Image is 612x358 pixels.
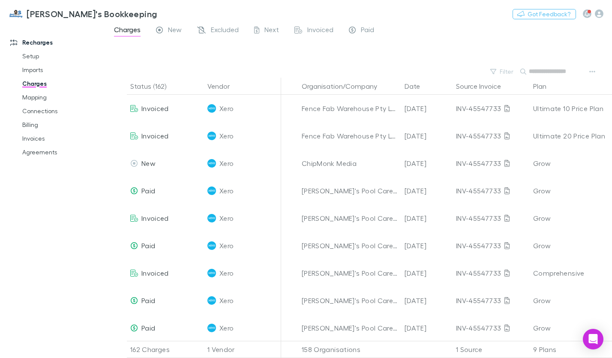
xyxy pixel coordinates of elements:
span: Xero [219,95,234,122]
span: Excluded [211,25,239,36]
button: Date [405,78,430,95]
span: Paid [361,25,374,36]
div: INV-45547733 [456,205,526,232]
div: 1 Vendor [204,341,281,358]
img: Xero's Logo [207,187,216,195]
div: [PERSON_NAME]'s Pool Care Oatley [302,287,398,314]
div: [DATE] [401,232,453,259]
a: Recharges [2,36,111,49]
a: Agreements [14,145,111,159]
button: Plan [533,78,557,95]
span: Paid [141,187,155,195]
span: Invoiced [141,269,169,277]
div: INV-45547733 [456,287,526,314]
div: [DATE] [401,177,453,205]
a: Billing [14,118,111,132]
a: Connections [14,104,111,118]
span: Xero [219,232,234,259]
a: Imports [14,63,111,77]
span: Xero [219,287,234,314]
a: [PERSON_NAME]'s Bookkeeping [3,3,162,24]
div: INV-45547733 [456,259,526,287]
span: Invoiced [141,104,169,112]
a: Charges [14,77,111,90]
button: Organisation/Company [302,78,387,95]
div: [PERSON_NAME]'s Pool Care [GEOGRAPHIC_DATA][PERSON_NAME] [302,232,398,259]
div: INV-45547733 [456,177,526,205]
button: Filter [486,66,519,77]
span: Xero [219,314,234,342]
div: 158 Organisations [298,341,401,358]
button: Status (162) [130,78,177,95]
button: Vendor [207,78,240,95]
div: [PERSON_NAME]'s Pool Care [PERSON_NAME] [302,177,398,205]
span: Paid [141,296,155,304]
img: Xero's Logo [207,159,216,168]
a: Setup [14,49,111,63]
div: INV-45547733 [456,150,526,177]
span: Xero [219,177,234,205]
a: Invoices [14,132,111,145]
div: Fence Fab Warehouse Pty Ltd [302,95,398,122]
div: [PERSON_NAME]'s Pool Care [GEOGRAPHIC_DATA] [302,205,398,232]
button: Source Invoice [456,78,511,95]
img: Xero's Logo [207,241,216,250]
div: [DATE] [401,150,453,177]
span: Next [264,25,279,36]
img: Xero's Logo [207,214,216,223]
div: [PERSON_NAME]'s Pool Care Ormeau (The Gwynne Trust Trading as) [302,314,398,342]
img: Xero's Logo [207,269,216,277]
div: INV-45547733 [456,232,526,259]
span: Xero [219,122,234,150]
div: [DATE] [401,287,453,314]
div: [DATE] [401,259,453,287]
span: Paid [141,241,155,250]
div: INV-45547733 [456,314,526,342]
h3: [PERSON_NAME]'s Bookkeeping [27,9,157,19]
img: Xero's Logo [207,104,216,113]
div: [DATE] [401,95,453,122]
img: Xero's Logo [207,324,216,332]
span: Xero [219,150,234,177]
span: Invoiced [141,132,169,140]
a: Mapping [14,90,111,104]
div: Fence Fab Warehouse Pty Ltd [302,122,398,150]
button: Got Feedback? [513,9,576,19]
div: INV-45547733 [456,95,526,122]
span: Invoiced [307,25,333,36]
div: 1 Source [453,341,530,358]
img: Xero's Logo [207,296,216,305]
div: [PERSON_NAME]'s Pool Care [GEOGRAPHIC_DATA] [302,259,398,287]
div: [DATE] [401,122,453,150]
span: Paid [141,324,155,332]
span: New [168,25,182,36]
span: Xero [219,205,234,232]
div: 162 Charges [127,341,204,358]
div: INV-45547733 [456,122,526,150]
span: Xero [219,259,234,287]
div: [DATE] [401,205,453,232]
img: Xero's Logo [207,132,216,140]
div: [DATE] [401,314,453,342]
span: Charges [114,25,141,36]
div: ChipMonk Media [302,150,398,177]
span: New [141,159,156,167]
span: Invoiced [141,214,169,222]
img: Jim's Bookkeeping's Logo [9,9,23,19]
div: Open Intercom Messenger [583,329,603,349]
